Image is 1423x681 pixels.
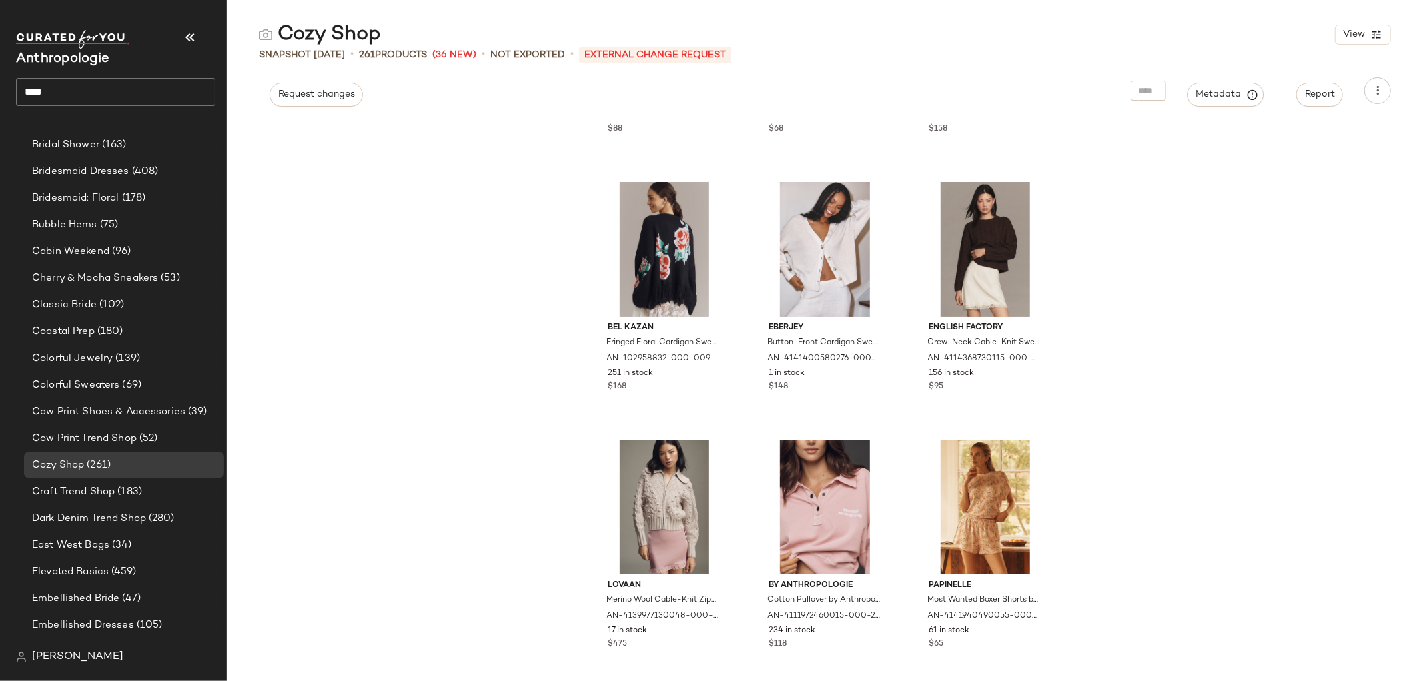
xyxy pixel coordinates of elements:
span: 234 in stock [769,625,815,637]
img: 4111972460015_258_b4 [758,440,892,574]
span: 261 [359,50,375,60]
img: 4141400580276_013_b [758,182,892,317]
span: Elevated Basics [32,564,109,580]
span: Metadata [1196,89,1256,101]
button: Request changes [270,83,363,107]
span: (47) [119,591,141,606]
span: • [482,47,485,63]
span: 61 in stock [929,625,970,637]
span: 1 in stock [769,368,805,380]
span: East West Bags [32,538,109,553]
span: Dark Denim Trend Shop [32,511,146,526]
span: (180) [95,324,123,339]
span: AN-4114368730115-000-220 [928,353,1041,365]
span: (459) [109,564,136,580]
span: Bridesmaid: Floral [32,191,119,206]
button: Metadata [1188,83,1264,107]
span: Embellished Bride [32,591,119,606]
span: AN-4111972460015-000-258 [767,610,880,622]
span: Fringed Floral Cardigan Sweater by [PERSON_NAME] in Black, Women's, Nylon/Acrylic at Anthropologie [607,337,720,349]
span: Cabin Weekend [32,244,109,259]
span: AN-4139977130048-000-014 [607,610,720,622]
span: (96) [109,244,131,259]
span: $118 [769,638,787,650]
span: (280) [146,511,175,526]
img: 4114368730115_220_b [919,182,1053,317]
img: 102958832_009_b2 [598,182,732,317]
span: Embellished Dresses [32,618,134,633]
div: Products [359,48,427,62]
span: Papinelle [929,580,1042,592]
span: $95 [929,381,944,393]
span: View [1342,29,1365,40]
span: (69) [119,378,141,393]
span: Cherry & Mocha Sneakers [32,271,158,286]
span: (34) [109,538,132,553]
span: Bubble Hems [32,217,97,233]
p: External Change Request [579,47,731,63]
img: cfy_white_logo.C9jOOHJF.svg [16,30,129,49]
span: (178) [119,191,146,206]
img: svg%3e [16,652,27,662]
img: 4139977130048_014_b [598,440,732,574]
span: AN-102958832-000-009 [607,353,711,365]
img: 4141940490055_610_b [919,440,1053,574]
span: Request changes [278,89,355,100]
span: Not Exported [490,48,565,62]
span: Cotton Pullover by Anthropologie in Pink, Women's, Size: Medium [767,594,880,606]
span: Merino Wool Cable-Knit Zip-Front Sweater by Lovaan in Beige, Women's, Size: Large at Anthropologie [607,594,720,606]
span: $168 [608,381,627,393]
span: (75) [97,217,119,233]
span: (105) [134,618,163,633]
span: (102) [97,297,125,313]
span: Classic Bride [32,297,97,313]
span: By Anthropologie [769,580,881,592]
span: Bridal Shower [32,137,99,153]
span: $158 [929,123,948,135]
div: Cozy Shop [259,21,381,48]
span: Colorful Sweaters [32,378,119,393]
span: Button-Front Cardigan Sweater by Eberjey in White, Women's, Size: XS, Cotton/Acetate at Anthropol... [767,337,880,349]
span: (408) [129,164,159,179]
span: • [350,47,354,63]
span: Cozy Shop [32,458,84,473]
span: (163) [99,137,127,153]
span: (52) [137,431,158,446]
img: svg%3e [259,28,272,41]
span: 156 in stock [929,368,975,380]
span: AN-4141400580276-000-013 [767,353,880,365]
span: AN-4141940490055-000-610 [928,610,1041,622]
span: (39) [185,404,207,420]
span: Coastal Prep [32,324,95,339]
span: English Factory [929,322,1042,334]
span: (36 New) [432,48,476,62]
span: • [570,47,574,63]
span: $65 [929,638,944,650]
span: $68 [769,123,783,135]
span: 251 in stock [608,368,654,380]
span: Cow Print Shoes & Accessories [32,404,185,420]
span: Bel Kazan [608,322,721,334]
span: (139) [113,351,140,366]
span: Report [1304,89,1335,100]
button: Report [1296,83,1343,107]
span: Bridesmaid Dresses [32,164,129,179]
button: View [1335,25,1391,45]
span: (183) [115,484,142,500]
span: Crew-Neck Cable-Knit Sweater by English Factory in Brown, Women's, Size: Small, Polyester/Wool at... [928,337,1041,349]
span: Lovaan [608,580,721,592]
span: Current Company Name [16,52,109,66]
span: $88 [608,123,623,135]
span: Snapshot [DATE] [259,48,345,62]
span: [PERSON_NAME] [32,649,123,665]
span: (261) [84,458,111,473]
span: (53) [158,271,180,286]
span: 17 in stock [608,625,648,637]
span: Colorful Jewelry [32,351,113,366]
span: Craft Trend Shop [32,484,115,500]
span: Eberjey [769,322,881,334]
span: Cow Print Trend Shop [32,431,137,446]
span: $148 [769,381,788,393]
span: Most Wanted Boxer Shorts by Papinelle in Pink, Women's, Size: Medium, Cotton/Tencel at Anthropologie [928,594,1041,606]
span: $475 [608,638,628,650]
